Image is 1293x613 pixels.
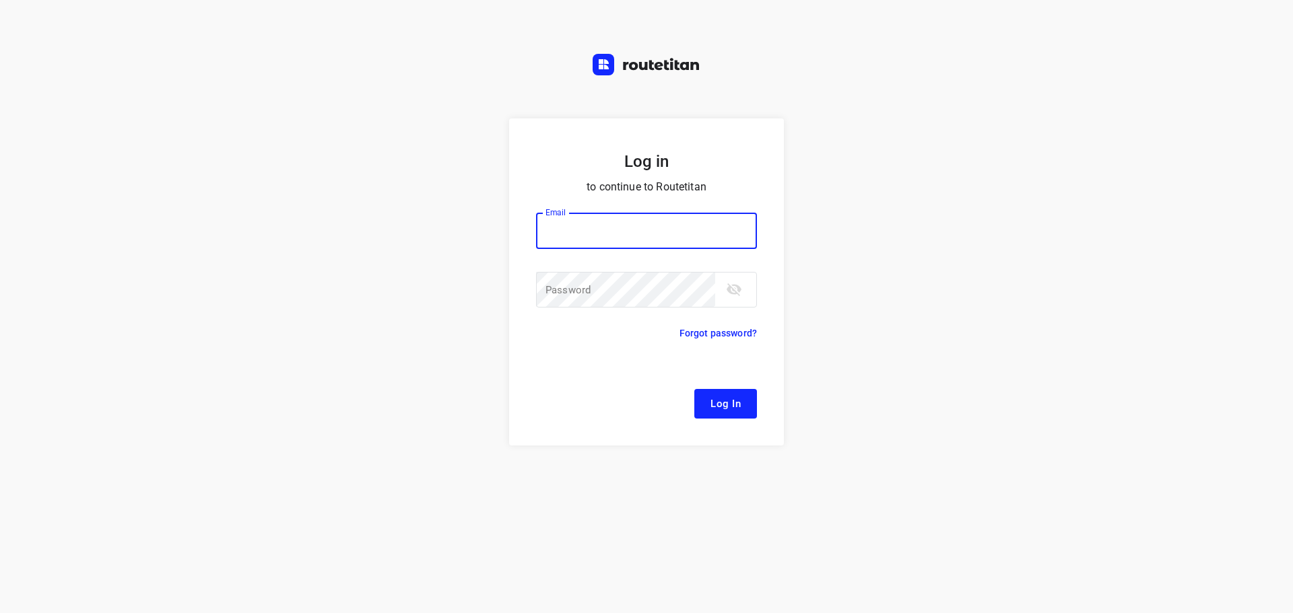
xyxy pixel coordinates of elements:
img: Routetitan [593,54,700,75]
h5: Log in [536,151,757,172]
button: toggle password visibility [721,276,748,303]
span: Log In [710,395,741,412]
p: Forgot password? [679,325,757,341]
p: to continue to Routetitan [536,178,757,196]
button: Log In [694,389,757,419]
